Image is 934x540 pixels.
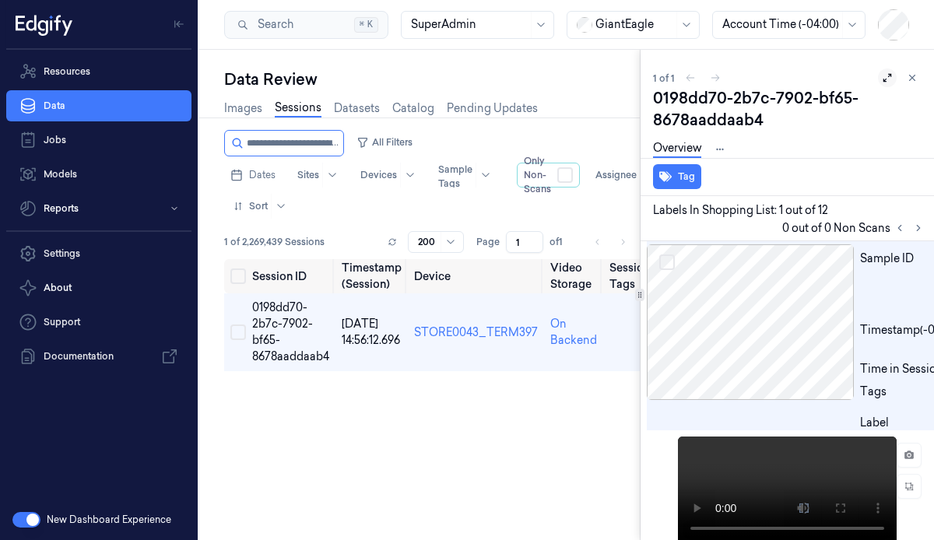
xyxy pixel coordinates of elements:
[350,130,419,155] button: All Filters
[6,307,191,338] a: Support
[408,259,544,293] th: Device
[342,317,400,347] span: [DATE] 14:56:12.696
[544,259,603,293] th: Video Storage
[167,12,191,37] button: Toggle Navigation
[6,193,191,224] button: Reports
[230,268,246,284] button: Select all
[659,254,675,270] button: Select row
[224,68,640,90] div: Data Review
[224,100,262,117] a: Images
[524,154,551,196] span: Only Non-Scans
[550,316,597,349] a: On Backend
[334,100,380,117] a: Datasets
[252,300,329,363] span: 0198dd70-2b7c-7902-bf65-8678aaddaab4
[224,235,325,249] span: 1 of 2,269,439 Sessions
[653,140,701,158] a: Overview
[6,90,191,121] a: Data
[653,164,701,189] button: Tag
[476,235,500,249] span: Page
[550,235,574,249] span: of 1
[603,259,656,293] th: Session Tags
[653,202,828,219] span: Labels In Shopping List: 1 out of 12
[224,163,282,188] button: Dates
[653,72,675,85] span: 1 of 1
[392,100,434,117] a: Catalog
[275,100,321,117] a: Sessions
[6,159,191,190] a: Models
[447,100,538,117] a: Pending Updates
[6,124,191,156] a: Jobs
[653,87,922,131] div: 0198dd70-2b7c-7902-bf65-8678aaddaab4
[224,11,388,39] button: Search⌘K
[6,272,191,303] button: About
[249,168,276,182] span: Dates
[782,219,928,237] span: 0 out of 0 Non Scans
[414,325,538,339] a: STORE0043_TERM397
[246,259,335,293] th: Session ID
[587,231,634,253] nav: pagination
[230,324,246,340] button: Select row
[6,56,191,87] a: Resources
[6,341,191,372] a: Documentation
[335,259,408,293] th: Timestamp (Session)
[251,16,293,33] span: Search
[438,163,472,191] div: Sample Tags
[6,238,191,269] a: Settings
